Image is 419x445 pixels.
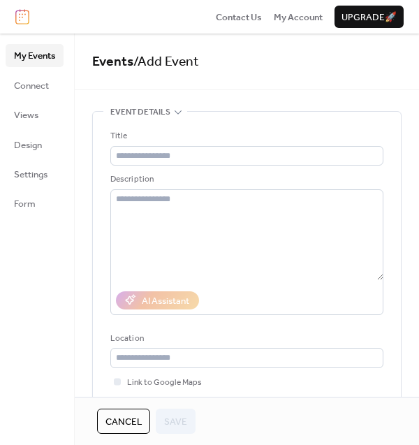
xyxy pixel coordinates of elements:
span: Design [14,138,42,152]
span: Connect [14,79,49,93]
span: Form [14,197,36,211]
a: Design [6,133,64,156]
span: My Events [14,49,55,63]
div: Location [110,332,381,346]
a: Connect [6,74,64,96]
button: Upgrade🚀 [335,6,404,28]
button: Cancel [97,409,150,434]
img: logo [15,9,29,24]
a: My Events [6,44,64,66]
span: Cancel [105,415,142,429]
div: Description [110,173,381,187]
a: Settings [6,163,64,185]
a: Events [92,49,133,75]
span: Event details [110,105,170,119]
a: Views [6,103,64,126]
a: Contact Us [216,10,262,24]
span: Link to Google Maps [127,376,202,390]
span: Upgrade 🚀 [341,10,397,24]
span: Views [14,108,38,122]
div: Title [110,129,381,143]
a: Form [6,192,64,214]
span: / Add Event [133,49,199,75]
a: My Account [274,10,323,24]
span: Settings [14,168,47,182]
